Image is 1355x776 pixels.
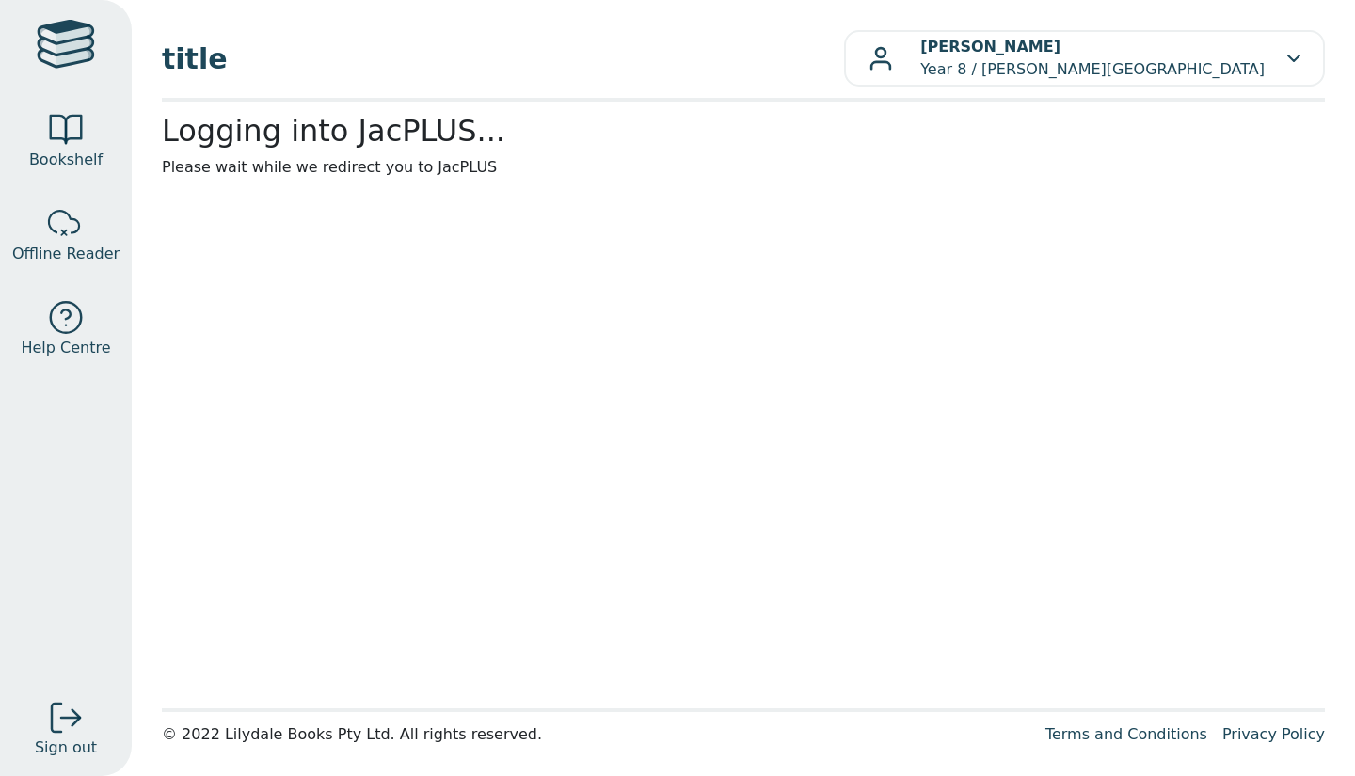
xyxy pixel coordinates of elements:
a: Privacy Policy [1222,725,1325,743]
p: Year 8 / [PERSON_NAME][GEOGRAPHIC_DATA] [920,36,1265,81]
span: Bookshelf [29,149,103,171]
p: Please wait while we redirect you to JacPLUS [162,156,1325,179]
a: Terms and Conditions [1045,725,1207,743]
span: Sign out [35,736,97,759]
span: title [162,38,844,80]
span: Help Centre [21,337,110,359]
button: [PERSON_NAME]Year 8 / [PERSON_NAME][GEOGRAPHIC_DATA] [844,30,1325,87]
h2: Logging into JacPLUS... [162,113,1325,149]
span: Offline Reader [12,243,120,265]
div: © 2022 Lilydale Books Pty Ltd. All rights reserved. [162,723,1030,746]
b: [PERSON_NAME] [920,38,1060,55]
